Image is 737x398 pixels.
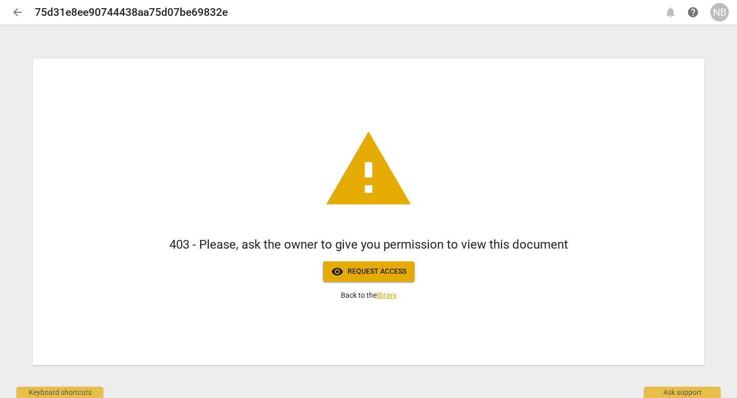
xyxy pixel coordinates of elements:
[11,6,24,18] span: arrow_back
[644,387,721,398] div: Ask support
[323,261,415,282] button: Request access
[710,3,729,21] button: NB
[35,6,228,19] h2: 75d31e8ee90744438aa75d07be69832e
[377,291,397,299] a: library
[341,290,397,301] p: Back to the
[169,236,568,253] h1: 403 - Please, ask the owner to give you permission to view this document
[331,266,343,278] span: visibility
[331,266,406,278] span: Request access
[687,6,699,18] span: help
[322,124,415,216] span: warning
[16,387,103,398] div: Keyboard shortcuts
[684,3,702,21] a: Help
